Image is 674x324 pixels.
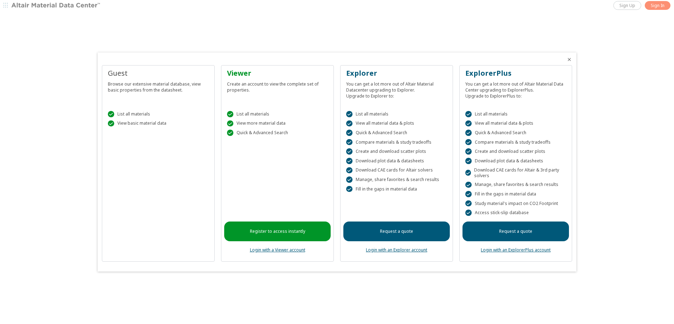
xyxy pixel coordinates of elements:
div:  [465,182,472,188]
div:  [465,210,472,216]
div:  [465,170,471,176]
div:  [346,139,353,145]
div: Explorer [346,68,447,78]
div: Quick & Advanced Search [346,130,447,136]
div:  [346,158,353,164]
div: Download CAE cards for Altair solvers [346,167,447,174]
div:  [465,148,472,155]
div:  [346,130,353,136]
div:  [465,111,472,117]
div: Compare materials & study tradeoffs [346,139,447,145]
div: Access stick-slip database [465,210,566,216]
div: Quick & Advanced Search [227,130,328,136]
div: Viewer [227,68,328,78]
div: Manage, share favorites & search results [346,176,447,183]
a: Request a quote [462,222,569,241]
div:  [465,191,472,197]
div:  [465,158,472,164]
a: Login with an Explorer account [366,247,427,253]
div: View more material data [227,120,328,127]
div: Guest [108,68,209,78]
div:  [227,120,233,127]
div: List all materials [108,111,209,117]
a: Register to access instantly [224,222,331,241]
div: ExplorerPlus [465,68,566,78]
div:  [465,130,472,136]
div:  [346,167,353,174]
a: Login with an ExplorerPlus account [481,247,551,253]
div: You can get a lot more out of Altair Material Datacenter upgrading to Explorer. Upgrade to Explor... [346,78,447,99]
button: Close [566,57,572,62]
div:  [465,139,472,145]
div: Download CAE cards for Altair & 3rd party solvers [465,167,566,179]
div: List all materials [465,111,566,117]
div: Browse our extensive material database, view basic properties from the datasheet. [108,78,209,93]
div: Fill in the gaps in material data [465,191,566,197]
div:  [346,176,353,183]
div: Study material's impact on CO2 Footprint [465,200,566,207]
div: List all materials [227,111,328,117]
div:  [346,186,353,192]
div:  [346,111,353,117]
a: Login with a Viewer account [250,247,305,253]
div:  [227,130,233,136]
div: View all material data & plots [465,120,566,127]
div: Download plot data & datasheets [465,158,566,164]
div:  [346,120,353,127]
div:  [227,111,233,117]
div:  [108,120,114,127]
div:  [108,111,114,117]
div: Download plot data & datasheets [346,158,447,164]
div: View all material data & plots [346,120,447,127]
div: Fill in the gaps in material data [346,186,447,192]
div:  [465,200,472,207]
div: Create an account to view the complete set of properties. [227,78,328,93]
div: Compare materials & study tradeoffs [465,139,566,145]
div:  [465,120,472,127]
div: Manage, share favorites & search results [465,182,566,188]
div: Quick & Advanced Search [465,130,566,136]
div: Create and download scatter plots [465,148,566,155]
a: Request a quote [343,222,450,241]
div: View basic material data [108,120,209,127]
div:  [346,148,353,155]
div: You can get a lot more out of Altair Material Data Center upgrading to ExplorerPlus. Upgrade to E... [465,78,566,99]
div: Create and download scatter plots [346,148,447,155]
div: List all materials [346,111,447,117]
